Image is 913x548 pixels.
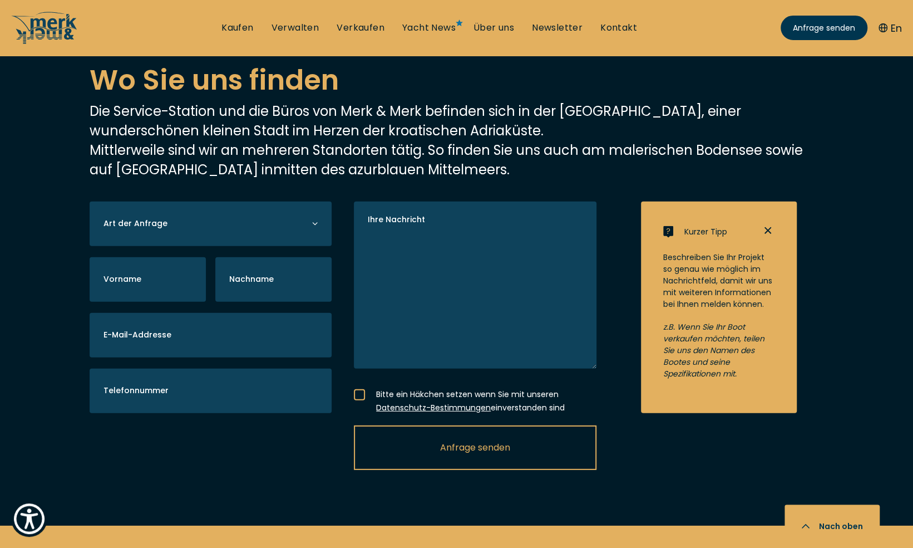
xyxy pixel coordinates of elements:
span: Kurzer Tipp [684,226,727,238]
span: Anfrage senden [793,22,855,34]
p: Die Service-Station und die Büros von Merk & Merk befinden sich in der [GEOGRAPHIC_DATA], einer w... [90,101,824,179]
a: Datenschutz-Bestimmungen [376,402,491,413]
a: Anfrage senden [781,16,867,40]
a: Yacht News [402,22,456,34]
a: Über uns [473,22,514,34]
a: Verwalten [272,22,319,34]
em: z.B. Wenn Sie Ihr Boot verkaufen möchten, teilen Sie uns den Namen des Bootes und seine Spezifika... [663,321,764,379]
label: Vorname [103,273,141,285]
label: Nachname [229,273,274,285]
label: E-Mail-Addresse [103,329,171,341]
button: Nach oben [784,505,880,548]
span: Anfrage senden [440,441,510,454]
button: Anfrage senden [354,425,596,470]
label: Telefonnummer [103,385,169,397]
a: Newsletter [532,22,583,34]
label: Ihre Nachricht [368,214,425,226]
p: Beschreiben Sie Ihr Projekt so genau wie möglich im Nachrichtfeld, damit wir uns mit weiteren Inf... [663,252,774,310]
button: Show Accessibility Preferences [11,501,47,537]
label: Art der Anfrage [103,218,167,229]
button: En [879,21,902,36]
a: Verkaufen [337,22,384,34]
h2: Wo Sie uns finden [90,59,824,101]
a: Kaufen [221,22,253,34]
span: Bitte ein Häkchen setzen wenn Sie mit unseren einverstanden sind [376,384,596,414]
a: Kontakt [600,22,637,34]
